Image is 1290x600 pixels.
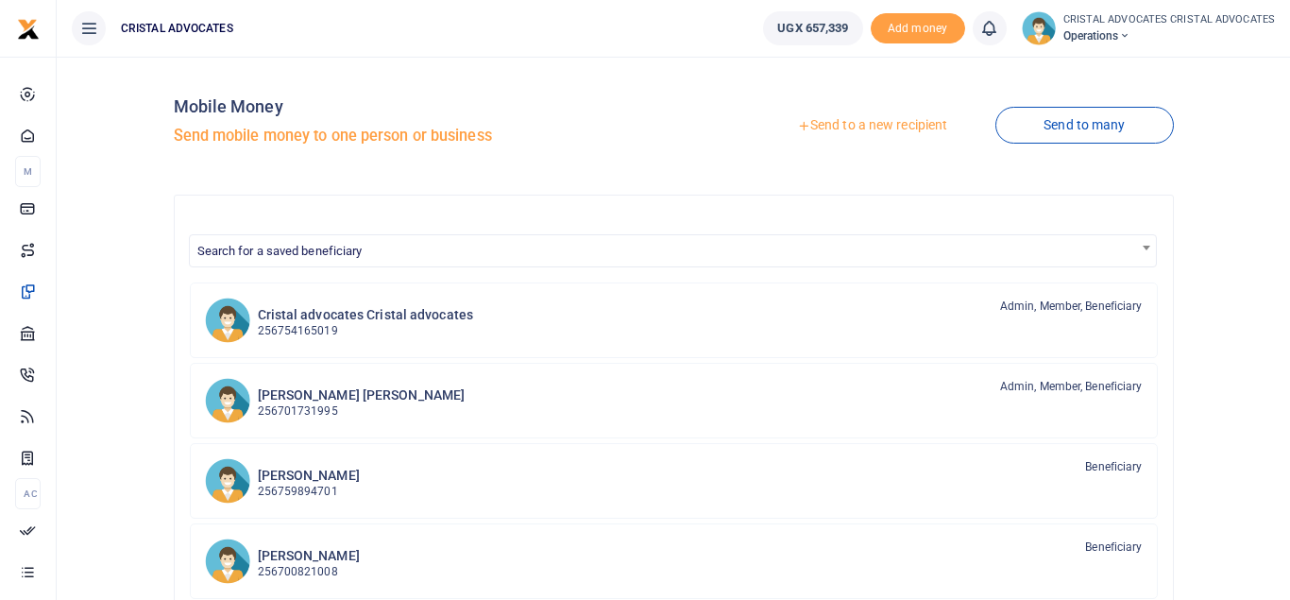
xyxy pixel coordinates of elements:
[197,244,363,258] span: Search for a saved beneficiary
[17,21,40,35] a: logo-small logo-large logo-large
[258,307,474,323] h6: Cristal advocates Cristal advocates
[1000,378,1143,395] span: Admin, Member, Beneficiary
[113,20,241,37] span: CRISTAL ADVOCATES
[258,483,360,501] p: 256759894701
[189,234,1157,267] span: Search for a saved beneficiary
[749,109,995,143] a: Send to a new recipient
[190,363,1158,438] a: RbRb [PERSON_NAME] [PERSON_NAME] 256701731995 Admin, Member, Beneficiary
[995,107,1173,144] a: Send to many
[258,563,360,581] p: 256700821008
[1085,458,1142,475] span: Beneficiary
[190,523,1158,599] a: SM [PERSON_NAME] 256700821008 Beneficiary
[17,18,40,41] img: logo-small
[755,11,870,45] li: Wallet ballance
[258,322,474,340] p: 256754165019
[190,443,1158,519] a: JM [PERSON_NAME] 256759894701 Beneficiary
[1022,11,1276,45] a: profile-user CRISTAL ADVOCATES CRISTAL ADVOCATES Operations
[174,127,667,146] h5: Send mobile money to one person or business
[205,378,250,423] img: RbRb
[777,19,848,38] span: UGX 657,339
[15,478,41,509] li: Ac
[174,96,667,117] h4: Mobile Money
[190,235,1156,265] span: Search for a saved beneficiary
[15,156,41,187] li: M
[871,13,965,44] li: Toup your wallet
[205,458,250,504] img: JM
[190,283,1158,358] a: CaCa Cristal advocates Cristal advocates 256754165019 Admin, Member, Beneficiary
[1063,12,1276,28] small: CRISTAL ADVOCATES CRISTAL ADVOCATES
[1063,27,1276,44] span: Operations
[258,387,466,403] h6: [PERSON_NAME] [PERSON_NAME]
[258,468,360,484] h6: [PERSON_NAME]
[1085,539,1142,556] span: Beneficiary
[1022,11,1056,45] img: profile-user
[258,403,466,420] p: 256701731995
[205,539,250,584] img: SM
[258,548,360,564] h6: [PERSON_NAME]
[871,13,965,44] span: Add money
[763,11,862,45] a: UGX 657,339
[871,20,965,34] a: Add money
[1000,298,1143,315] span: Admin, Member, Beneficiary
[205,298,250,343] img: CaCa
